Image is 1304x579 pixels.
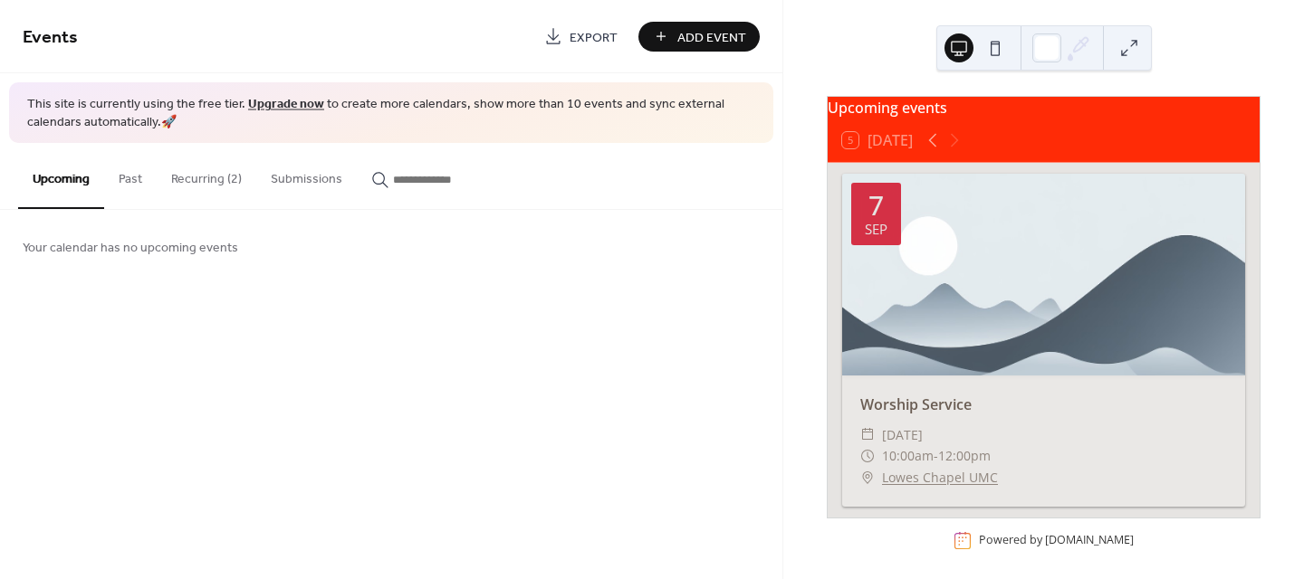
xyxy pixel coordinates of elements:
[23,20,78,55] span: Events
[677,28,746,47] span: Add Event
[868,192,884,219] div: 7
[882,445,934,467] span: 10:00am
[938,445,991,467] span: 12:00pm
[638,22,760,52] button: Add Event
[860,445,875,467] div: ​
[1045,533,1134,548] a: [DOMAIN_NAME]
[256,143,357,207] button: Submissions
[842,394,1245,415] div: Worship Service
[934,445,938,467] span: -
[828,97,1260,119] div: Upcoming events
[104,143,157,207] button: Past
[27,96,755,131] span: This site is currently using the free tier. to create more calendars, show more than 10 events an...
[860,424,875,446] div: ​
[18,143,104,209] button: Upcoming
[570,28,618,47] span: Export
[865,223,887,236] div: Sep
[882,424,923,446] span: [DATE]
[157,143,256,207] button: Recurring (2)
[248,92,324,117] a: Upgrade now
[860,467,875,489] div: ​
[531,22,631,52] a: Export
[23,239,238,258] span: Your calendar has no upcoming events
[882,467,998,489] a: Lowes Chapel UMC
[979,533,1134,548] div: Powered by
